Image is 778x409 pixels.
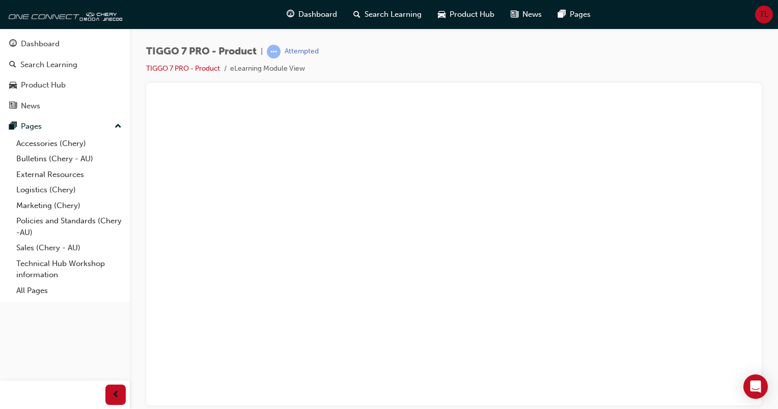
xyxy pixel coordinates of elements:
[345,4,430,25] a: search-iconSearch Learning
[430,4,503,25] a: car-iconProduct Hub
[21,100,40,112] div: News
[511,8,518,21] span: news-icon
[9,61,16,70] span: search-icon
[503,4,550,25] a: news-iconNews
[146,46,257,57] span: TIGGO 7 PRO - Product
[261,46,263,57] span: |
[4,33,126,117] button: DashboardSearch LearningProduct HubNews
[558,8,566,21] span: pages-icon
[21,121,42,132] div: Pages
[12,182,126,198] a: Logistics (Chery)
[12,136,126,152] a: Accessories (Chery)
[12,151,126,167] a: Bulletins (Chery - AU)
[550,4,599,25] a: pages-iconPages
[21,79,66,91] div: Product Hub
[267,45,281,59] span: learningRecordVerb_ATTEMPT-icon
[4,117,126,136] button: Pages
[353,8,360,21] span: search-icon
[5,4,122,24] img: oneconnect
[115,120,122,133] span: up-icon
[570,9,591,20] span: Pages
[9,81,17,90] span: car-icon
[760,9,768,20] span: TL
[285,47,319,56] div: Attempted
[4,35,126,53] a: Dashboard
[12,256,126,283] a: Technical Hub Workshop information
[112,389,120,401] span: prev-icon
[21,38,60,50] div: Dashboard
[12,240,126,256] a: Sales (Chery - AU)
[12,167,126,183] a: External Resources
[12,213,126,240] a: Policies and Standards (Chery -AU)
[4,55,126,74] a: Search Learning
[9,102,17,111] span: news-icon
[12,283,126,299] a: All Pages
[522,9,542,20] span: News
[4,76,126,95] a: Product Hub
[450,9,494,20] span: Product Hub
[4,97,126,115] a: News
[298,9,337,20] span: Dashboard
[9,40,17,49] span: guage-icon
[438,8,446,21] span: car-icon
[12,198,126,214] a: Marketing (Chery)
[287,8,294,21] span: guage-icon
[755,6,773,23] button: TL
[743,374,768,399] div: Open Intercom Messenger
[9,122,17,131] span: pages-icon
[146,64,220,73] a: TIGGO 7 PRO - Product
[230,63,305,75] li: eLearning Module View
[365,9,422,20] span: Search Learning
[20,59,77,71] div: Search Learning
[279,4,345,25] a: guage-iconDashboard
